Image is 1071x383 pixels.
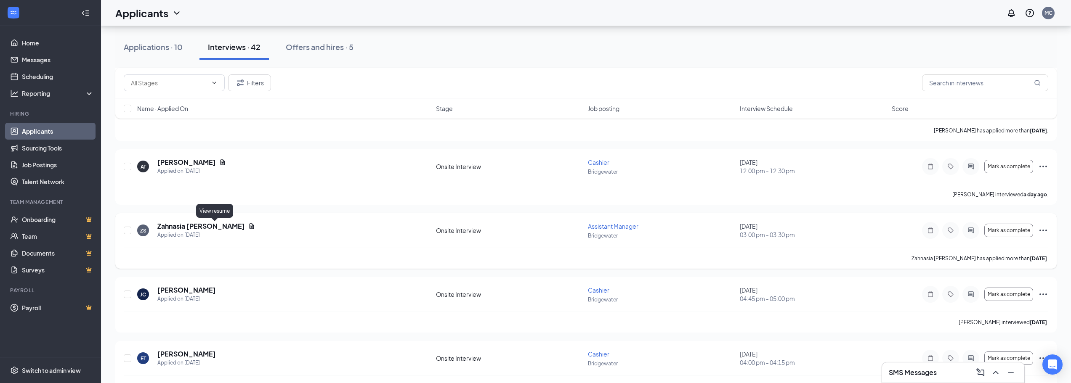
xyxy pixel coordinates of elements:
b: a day ago [1023,191,1047,198]
div: Applied on [DATE] [157,167,226,175]
svg: Note [925,355,935,362]
div: Onsite Interview [436,354,583,362]
h5: [PERSON_NAME] [157,285,216,295]
div: View resume [196,204,233,218]
div: Applied on [DATE] [157,295,216,303]
div: Open Intercom Messenger [1042,354,1063,375]
svg: Filter [235,78,245,88]
button: Minimize [1004,366,1018,379]
svg: Document [248,223,255,230]
svg: ActiveChat [966,291,976,298]
div: [DATE] [740,286,887,303]
span: Cashier [588,350,609,358]
div: Reporting [22,89,94,98]
button: Mark as complete [984,224,1033,237]
input: All Stages [131,78,207,87]
svg: Document [219,159,226,166]
p: [PERSON_NAME] interviewed . [959,319,1048,326]
div: ET [141,355,146,362]
button: Mark as complete [984,351,1033,365]
span: Name · Applied On [137,104,188,113]
h5: [PERSON_NAME] [157,158,216,167]
h3: SMS Messages [889,368,937,377]
svg: Ellipses [1038,161,1048,172]
svg: Ellipses [1038,289,1048,299]
svg: ChevronDown [172,8,182,18]
div: Onsite Interview [436,162,583,171]
h1: Applicants [115,6,168,20]
svg: ChevronDown [211,79,218,86]
svg: Ellipses [1038,225,1048,235]
p: [PERSON_NAME] has applied more than . [934,127,1048,134]
b: [DATE] [1030,319,1047,325]
span: 04:45 pm - 05:00 pm [740,294,887,303]
svg: Tag [946,355,956,362]
div: Applied on [DATE] [157,231,255,239]
svg: Analysis [10,89,19,98]
a: Applicants [22,123,94,140]
svg: Note [925,227,935,234]
a: PayrollCrown [22,299,94,316]
span: 04:00 pm - 04:15 pm [740,358,887,367]
div: ZS [140,227,146,234]
button: Mark as complete [984,288,1033,301]
div: Team Management [10,198,92,206]
a: DocumentsCrown [22,245,94,261]
input: Search in interviews [922,74,1048,91]
span: Mark as complete [988,164,1030,169]
button: ComposeMessage [974,366,987,379]
b: [DATE] [1030,255,1047,261]
a: Job Postings [22,156,94,173]
svg: ActiveChat [966,163,976,170]
svg: Tag [946,291,956,298]
a: Talent Network [22,173,94,190]
div: Onsite Interview [436,290,583,298]
div: [DATE] [740,158,887,175]
svg: MagnifyingGlass [1034,79,1041,86]
span: 03:00 pm - 03:30 pm [740,230,887,239]
svg: WorkstreamLogo [9,8,18,17]
div: Switch to admin view [22,366,81,375]
h5: [PERSON_NAME] [157,349,216,359]
div: [DATE] [740,222,887,239]
h5: Zahnasia [PERSON_NAME] [157,222,245,231]
svg: Tag [946,227,956,234]
b: [DATE] [1030,127,1047,134]
span: Mark as complete [988,227,1030,233]
span: Mark as complete [988,291,1030,297]
span: Assistant Manager [588,222,638,230]
div: Applications · 10 [124,42,183,52]
div: Onsite Interview [436,226,583,235]
div: Interviews · 42 [208,42,260,52]
a: Messages [22,51,94,68]
svg: ComposeMessage [975,367,986,378]
p: Bridgewater [588,232,735,239]
svg: Note [925,163,935,170]
button: Mark as complete [984,160,1033,173]
svg: Ellipses [1038,353,1048,363]
div: Hiring [10,110,92,117]
div: MC [1044,9,1052,16]
p: Bridgewater [588,360,735,367]
a: Scheduling [22,68,94,85]
div: Offers and hires · 5 [286,42,353,52]
span: Cashier [588,286,609,294]
span: Job posting [588,104,619,113]
svg: Settings [10,366,19,375]
div: Applied on [DATE] [157,359,216,367]
a: Sourcing Tools [22,140,94,156]
a: TeamCrown [22,228,94,245]
button: ChevronUp [989,366,1002,379]
svg: ActiveChat [966,355,976,362]
p: Bridgewater [588,296,735,303]
p: Bridgewater [588,168,735,175]
svg: ChevronUp [991,367,1001,378]
span: Stage [436,104,453,113]
a: SurveysCrown [22,261,94,278]
div: [DATE] [740,350,887,367]
span: Mark as complete [988,355,1030,361]
svg: ActiveChat [966,227,976,234]
p: [PERSON_NAME] interviewed . [952,191,1048,198]
svg: QuestionInfo [1025,8,1035,18]
svg: Collapse [81,9,90,17]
